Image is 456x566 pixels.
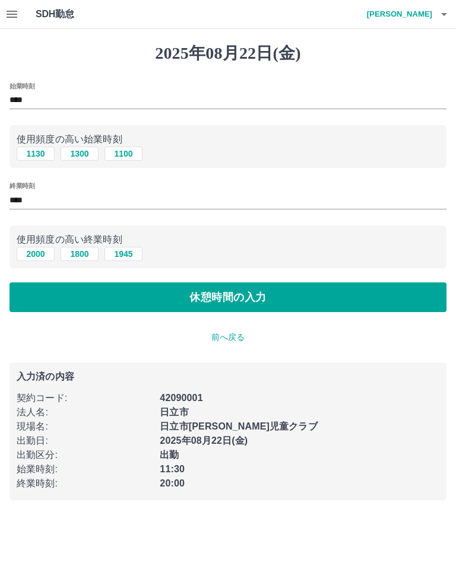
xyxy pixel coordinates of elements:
[104,247,142,261] button: 1945
[160,393,202,403] b: 42090001
[160,421,317,431] b: 日立市[PERSON_NAME]児童クラブ
[17,476,153,491] p: 終業時刻 :
[9,182,34,190] label: 終業時刻
[160,450,179,460] b: 出勤
[9,81,34,90] label: 始業時刻
[17,132,439,147] p: 使用頻度の高い始業時刻
[61,247,99,261] button: 1800
[9,282,446,312] button: 休憩時間の入力
[17,372,439,381] p: 入力済の内容
[17,448,153,462] p: 出勤区分 :
[17,434,153,448] p: 出勤日 :
[61,147,99,161] button: 1300
[160,464,185,474] b: 11:30
[17,419,153,434] p: 現場名 :
[17,391,153,405] p: 契約コード :
[17,247,55,261] button: 2000
[17,462,153,476] p: 始業時刻 :
[104,147,142,161] button: 1100
[17,233,439,247] p: 使用頻度の高い終業時刻
[17,405,153,419] p: 法人名 :
[9,43,446,63] h1: 2025年08月22日(金)
[17,147,55,161] button: 1130
[160,435,248,446] b: 2025年08月22日(金)
[9,331,446,344] p: 前へ戻る
[160,407,188,417] b: 日立市
[160,478,185,488] b: 20:00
